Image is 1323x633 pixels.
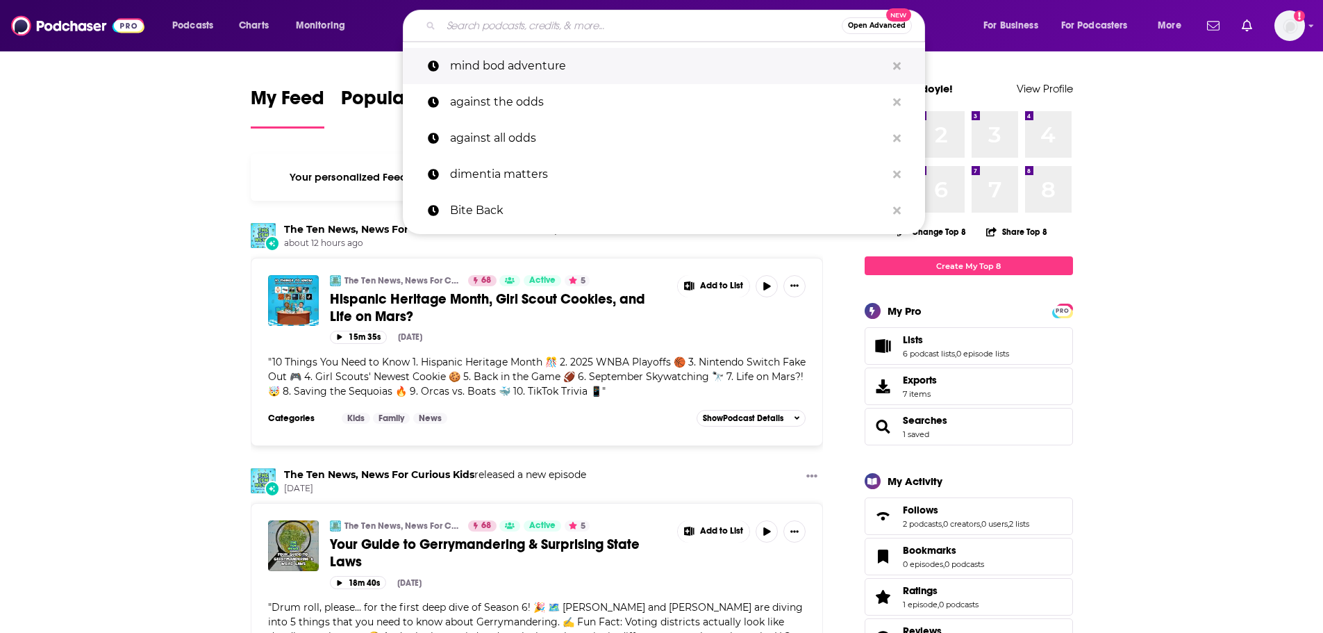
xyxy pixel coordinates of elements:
[403,120,925,156] a: against all odds
[1274,10,1305,41] span: Logged in as macmillanlovespodcasts
[416,10,938,42] div: Search podcasts, credits, & more...
[163,15,231,37] button: open menu
[903,559,943,569] a: 0 episodes
[373,413,410,424] a: Family
[903,504,938,516] span: Follows
[865,498,1073,535] span: Follows
[865,327,1073,365] span: Lists
[565,275,590,286] button: 5
[1017,82,1073,95] a: View Profile
[783,520,806,543] button: Show More Button
[565,520,590,532] button: 5
[330,275,341,286] img: The Ten News, News For Curious Kids
[481,519,491,533] span: 68
[783,275,806,297] button: Show More Button
[344,520,459,532] a: The Ten News, News For Curious Kids
[529,274,556,288] span: Active
[697,410,806,427] button: ShowPodcast Details
[1052,15,1148,37] button: open menu
[524,520,561,532] a: Active
[1274,10,1305,41] button: Show profile menu
[284,238,586,249] span: about 12 hours ago
[1054,306,1071,316] span: PRO
[1148,15,1199,37] button: open menu
[11,13,144,39] img: Podchaser - Follow, Share and Rate Podcasts
[251,86,324,118] span: My Feed
[342,413,370,424] a: Kids
[284,223,586,236] h3: released a new episode
[903,584,979,597] a: Ratings
[700,526,743,536] span: Add to List
[869,547,897,566] a: Bookmarks
[801,468,823,486] button: Show More Button
[888,475,942,488] div: My Activity
[330,576,386,589] button: 18m 40s
[903,600,938,609] a: 1 episode
[239,16,269,35] span: Charts
[251,223,276,248] img: The Ten News, News For Curious Kids
[268,275,319,326] img: Hispanic Heritage Month, Girl Scout Cookies, and Life on Mars?
[981,519,1008,529] a: 0 users
[468,275,497,286] a: 68
[1009,519,1029,529] a: 2 lists
[330,536,667,570] a: Your Guide to Gerrymandering & Surprising State Laws
[869,336,897,356] a: Lists
[265,481,280,496] div: New Episode
[869,507,897,526] a: Follows
[869,587,897,607] a: Ratings
[865,538,1073,575] span: Bookmarks
[403,84,925,120] a: against the odds
[284,483,586,495] span: [DATE]
[865,408,1073,445] span: Searches
[330,331,387,344] button: 15m 35s
[284,468,586,482] h3: released a new episode
[865,578,1073,616] span: Ratings
[344,275,459,286] a: The Ten News, News For Curious Kids
[700,281,743,291] span: Add to List
[330,290,667,325] a: Hispanic Heritage Month, Girl Scout Cookies, and Life on Mars?
[397,578,422,588] div: [DATE]
[450,48,886,84] p: mind bod adventure
[330,520,341,532] img: The Ten News, News For Curious Kids
[268,413,331,424] h3: Categories
[939,600,979,609] a: 0 podcasts
[529,519,556,533] span: Active
[251,468,276,493] img: The Ten News, News For Curious Kids
[848,22,906,29] span: Open Advanced
[903,544,984,557] a: Bookmarks
[1008,519,1009,529] span: ,
[903,414,947,427] a: Searches
[403,48,925,84] a: mind bod adventure
[983,16,1038,35] span: For Business
[341,86,459,129] a: Popular Feed
[172,16,213,35] span: Podcasts
[903,544,956,557] span: Bookmarks
[284,223,474,236] a: The Ten News, News For Curious Kids
[413,413,447,424] a: News
[1236,14,1258,38] a: Show notifications dropdown
[943,519,980,529] a: 0 creators
[1158,16,1181,35] span: More
[481,274,491,288] span: 68
[468,520,497,532] a: 68
[903,389,937,399] span: 7 items
[903,504,1029,516] a: Follows
[268,520,319,571] img: Your Guide to Gerrymandering & Surprising State Laws
[943,559,945,569] span: ,
[268,356,806,397] span: 10 Things You Need to Know 1. Hispanic Heritage Month 🎊 2. 2025 WNBA Playoffs 🏀 3. Nintendo Switc...
[865,368,1073,405] a: Exports
[865,256,1073,275] a: Create My Top 8
[286,15,363,37] button: open menu
[903,334,923,346] span: Lists
[265,236,280,251] div: New Episode
[450,156,886,192] p: dimentia matters
[869,417,897,436] a: Searches
[903,429,929,439] a: 1 saved
[251,86,324,129] a: My Feed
